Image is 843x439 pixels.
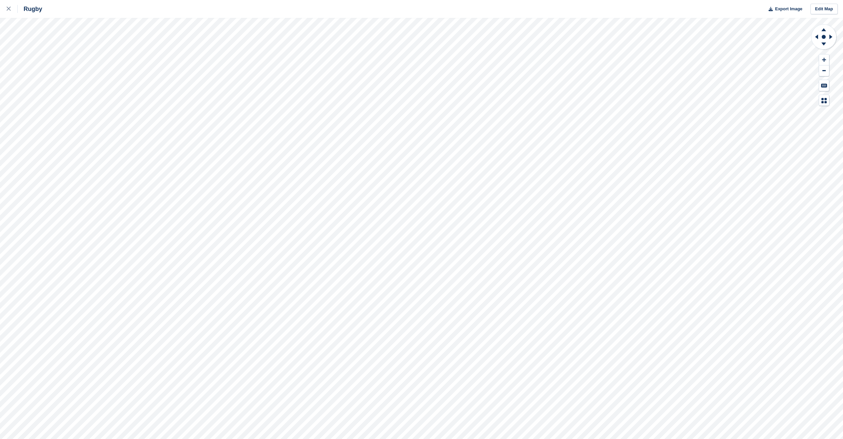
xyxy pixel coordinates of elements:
[819,80,829,91] button: Keyboard Shortcuts
[765,4,802,15] button: Export Image
[819,54,829,65] button: Zoom In
[819,95,829,106] button: Map Legend
[810,4,838,15] a: Edit Map
[775,6,802,12] span: Export Image
[18,5,42,13] div: Rugby
[819,65,829,76] button: Zoom Out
